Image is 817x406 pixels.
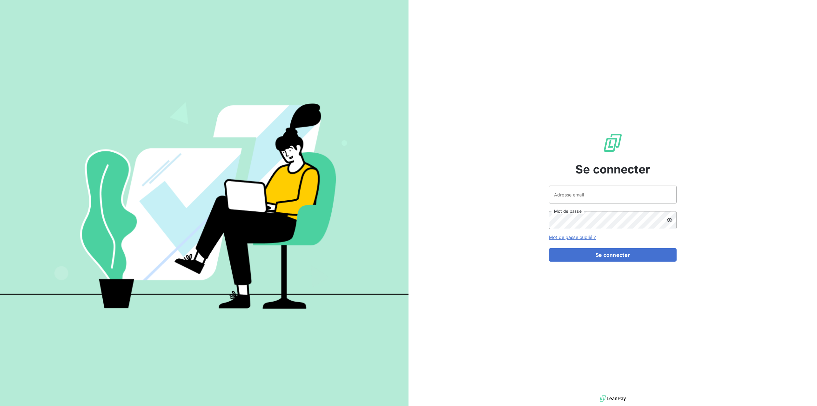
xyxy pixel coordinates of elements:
[600,394,626,403] img: logo
[549,186,677,203] input: placeholder
[549,248,677,262] button: Se connecter
[549,234,596,240] a: Mot de passe oublié ?
[603,133,623,153] img: Logo LeanPay
[575,161,650,178] span: Se connecter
